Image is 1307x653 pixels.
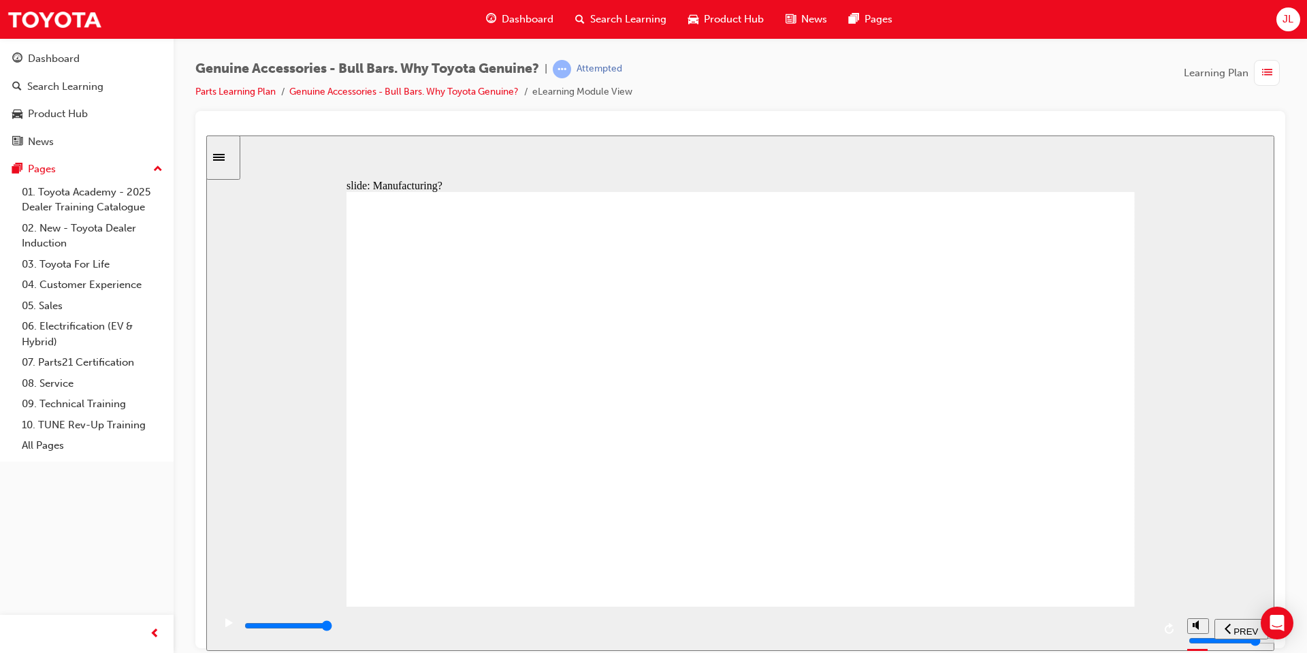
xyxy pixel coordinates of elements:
[981,483,1003,498] button: volume
[577,63,622,76] div: Attempted
[786,11,796,28] span: news-icon
[502,12,553,27] span: Dashboard
[289,86,519,97] a: Genuine Accessories - Bull Bars. Why Toyota Genuine?
[775,5,838,33] a: news-iconNews
[1282,12,1293,27] span: JL
[1261,607,1293,639] div: Open Intercom Messenger
[838,5,903,33] a: pages-iconPages
[865,12,892,27] span: Pages
[12,163,22,176] span: pages-icon
[7,482,30,505] button: play/pause
[590,12,666,27] span: Search Learning
[5,157,168,182] button: Pages
[28,161,56,177] div: Pages
[38,485,126,496] input: slide progress
[7,4,102,35] img: Trak
[704,12,764,27] span: Product Hub
[16,274,168,296] a: 04. Customer Experience
[28,51,80,67] div: Dashboard
[16,435,168,456] a: All Pages
[195,61,539,77] span: Genuine Accessories - Bull Bars. Why Toyota Genuine?
[16,316,168,352] a: 06. Electrification (EV & Hybrid)
[153,161,163,178] span: up-icon
[7,471,974,515] div: playback controls
[12,108,22,121] span: car-icon
[475,5,564,33] a: guage-iconDashboard
[982,500,1070,511] input: volume
[677,5,775,33] a: car-iconProduct Hub
[16,373,168,394] a: 08. Service
[150,626,160,643] span: prev-icon
[16,254,168,275] a: 03. Toyota For Life
[12,53,22,65] span: guage-icon
[801,12,827,27] span: News
[12,136,22,148] span: news-icon
[28,106,88,122] div: Product Hub
[16,218,168,254] a: 02. New - Toyota Dealer Induction
[5,74,168,99] a: Search Learning
[195,86,276,97] a: Parts Learning Plan
[1008,483,1062,504] button: previous
[5,129,168,155] a: News
[5,46,168,71] a: Dashboard
[16,182,168,218] a: 01. Toyota Academy - 2025 Dealer Training Catalogue
[5,101,168,127] a: Product Hub
[1008,471,1062,515] nav: slide navigation
[1027,491,1052,501] span: PREV
[1184,65,1248,81] span: Learning Plan
[575,11,585,28] span: search-icon
[5,44,168,157] button: DashboardSearch LearningProduct HubNews
[1184,60,1285,86] button: Learning Plan
[12,81,22,93] span: search-icon
[981,471,1001,515] div: misc controls
[532,84,632,100] li: eLearning Module View
[688,11,698,28] span: car-icon
[564,5,677,33] a: search-iconSearch Learning
[1262,65,1272,82] span: list-icon
[553,60,571,78] span: learningRecordVerb_ATTEMPT-icon
[849,11,859,28] span: pages-icon
[16,296,168,317] a: 05. Sales
[16,352,168,373] a: 07. Parts21 Certification
[954,483,974,504] button: replay
[545,61,547,77] span: |
[16,415,168,436] a: 10. TUNE Rev-Up Training
[1276,7,1300,31] button: JL
[16,394,168,415] a: 09. Technical Training
[486,11,496,28] span: guage-icon
[27,79,103,95] div: Search Learning
[28,134,54,150] div: News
